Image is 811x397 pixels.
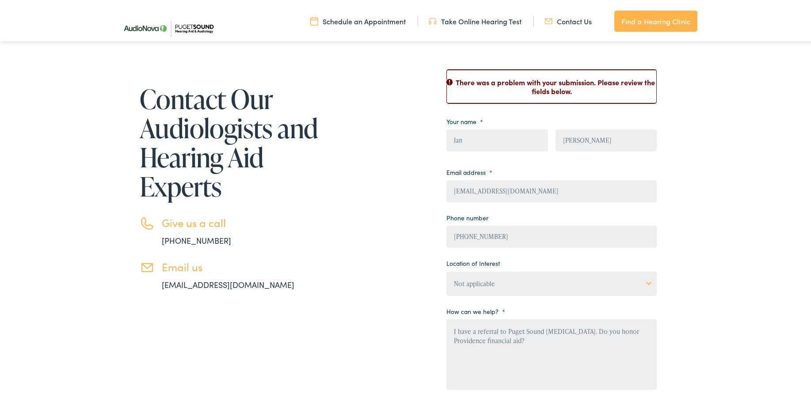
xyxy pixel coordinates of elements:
[556,128,657,150] input: Last name
[162,233,231,244] a: [PHONE_NUMBER]
[162,259,321,272] h3: Email us
[310,15,406,24] a: Schedule an Appointment
[310,15,318,24] img: utility icon
[446,128,548,150] input: First name
[446,318,657,388] textarea: I have a referral to Puget Sound [MEDICAL_DATA]. Do you honor Providence financial aid?
[614,9,697,30] a: Find a Hearing Clinic
[429,15,522,24] a: Take Online Hearing Test
[429,15,437,24] img: utility icon
[446,166,492,174] label: Email address
[446,178,657,200] input: example@email.com
[140,83,321,199] h1: Contact Our Audiologists and Hearing Aid Experts
[162,215,321,227] h3: Give us a call
[447,76,656,94] h2: There was a problem with your submission. Please review the fields below.
[544,15,552,24] img: utility icon
[446,212,488,220] label: Phone number
[446,257,500,265] label: Location of Interest
[446,224,657,246] input: (XXX) XXX - XXXX
[544,15,592,24] a: Contact Us
[162,277,294,288] a: [EMAIL_ADDRESS][DOMAIN_NAME]
[446,306,505,314] label: How can we help?
[446,116,483,124] label: Your name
